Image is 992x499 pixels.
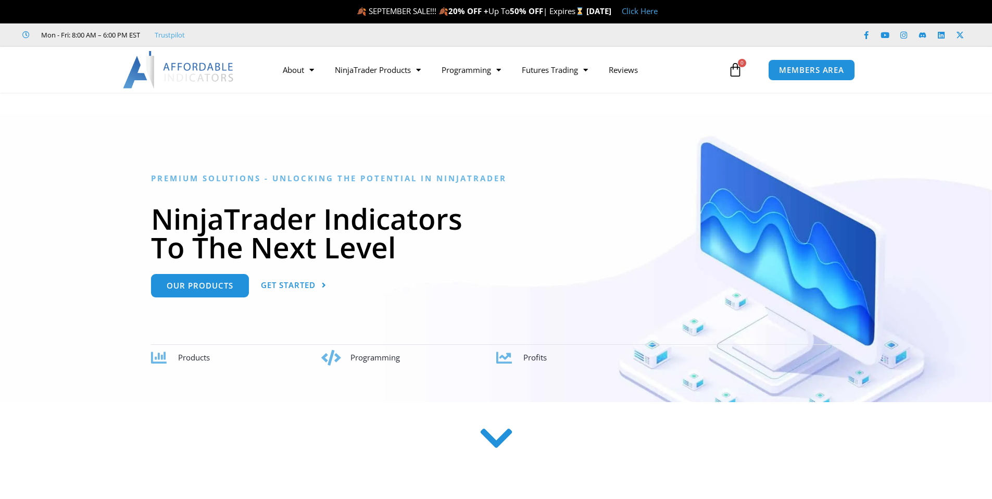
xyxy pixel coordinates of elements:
span: MEMBERS AREA [779,66,844,74]
span: Products [178,352,210,363]
img: ⌛ [576,7,584,15]
nav: Menu [272,58,725,82]
h1: NinjaTrader Indicators To The Next Level [151,204,841,261]
h6: Premium Solutions - Unlocking the Potential in NinjaTrader [151,173,841,183]
a: Click Here [622,6,658,16]
span: Our Products [167,282,233,290]
a: Get Started [261,274,327,297]
span: Programming [350,352,400,363]
a: Programming [431,58,511,82]
span: 🍂 SEPTEMBER SALE!!! 🍂 Up To | Expires [357,6,586,16]
a: 0 [712,55,758,85]
span: Profits [523,352,547,363]
span: 0 [738,59,746,67]
strong: 20% OFF + [448,6,488,16]
a: NinjaTrader Products [324,58,431,82]
a: About [272,58,324,82]
strong: 50% OFF [510,6,543,16]
strong: [DATE] [586,6,611,16]
a: Futures Trading [511,58,598,82]
a: Reviews [598,58,648,82]
a: Trustpilot [155,29,185,41]
span: Mon - Fri: 8:00 AM – 6:00 PM EST [39,29,140,41]
a: Our Products [151,274,249,297]
span: Get Started [261,281,316,289]
a: MEMBERS AREA [768,59,855,81]
img: LogoAI | Affordable Indicators – NinjaTrader [123,51,235,89]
